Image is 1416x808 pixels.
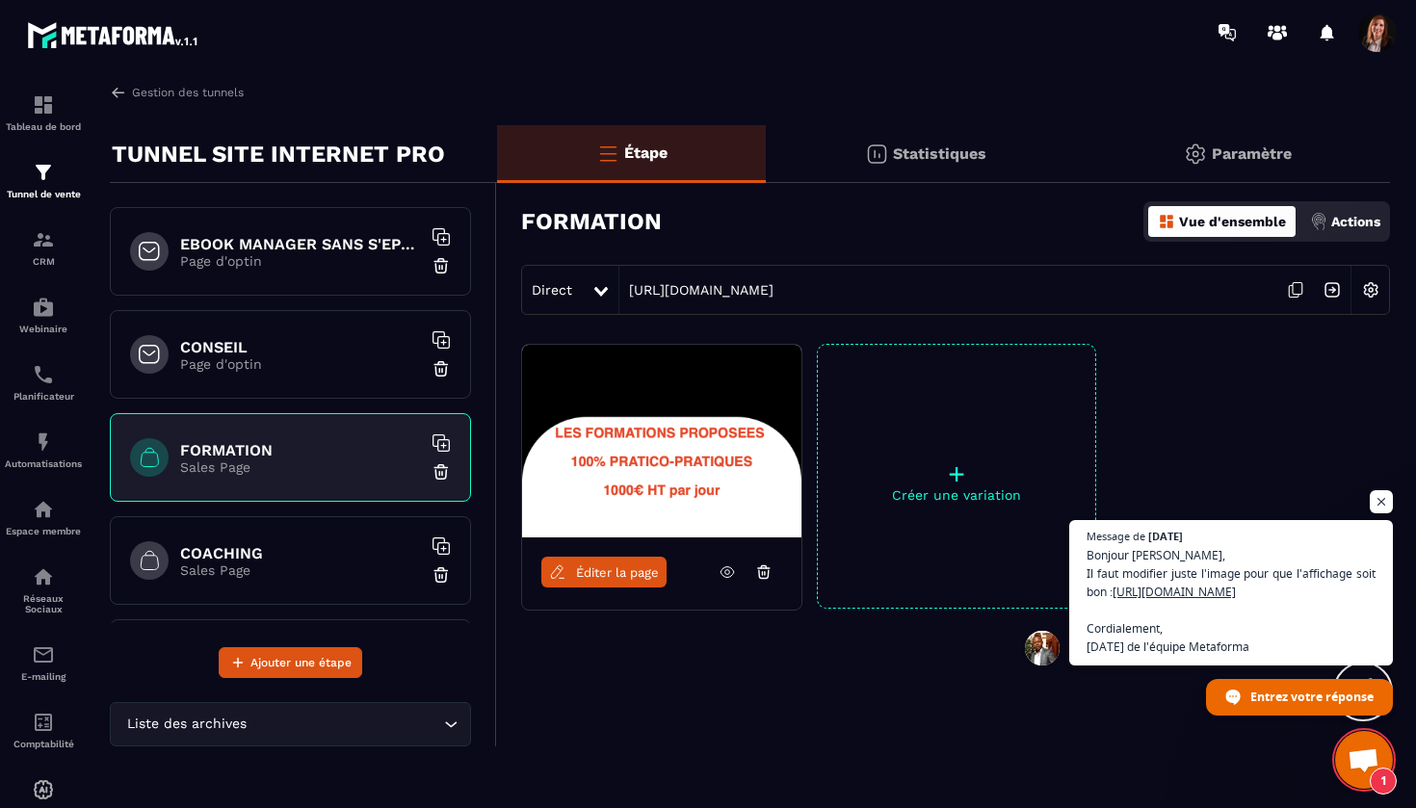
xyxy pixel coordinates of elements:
img: automations [32,498,55,521]
span: Liste des archives [122,714,250,735]
img: accountant [32,711,55,734]
span: Message de [1087,531,1145,541]
p: Tableau de bord [5,121,82,132]
p: Automatisations [5,458,82,469]
h3: FORMATION [521,208,662,235]
img: formation [32,228,55,251]
p: Page d'optin [180,253,421,269]
p: Réseaux Sociaux [5,593,82,614]
p: Statistiques [893,144,986,163]
p: Comptabilité [5,739,82,749]
h6: EBOOK MANAGER SANS S'EPUISER OFFERT [180,235,421,253]
span: 1 [1370,768,1397,795]
p: E-mailing [5,671,82,682]
img: arrow [110,84,127,101]
p: + [818,460,1095,487]
a: accountantaccountantComptabilité [5,696,82,764]
span: [DATE] [1148,531,1183,541]
img: dashboard-orange.40269519.svg [1158,213,1175,230]
img: trash [432,462,451,482]
img: logo [27,17,200,52]
h6: CONSEIL [180,338,421,356]
button: Ajouter une étape [219,647,362,678]
a: social-networksocial-networkRéseaux Sociaux [5,551,82,629]
img: image [522,345,801,537]
img: setting-w.858f3a88.svg [1352,272,1389,308]
a: automationsautomationsAutomatisations [5,416,82,483]
p: Tunnel de vente [5,189,82,199]
h6: COACHING [180,544,421,562]
span: Entrez votre réponse [1250,680,1374,714]
img: automations [32,296,55,319]
p: TUNNEL SITE INTERNET PRO [112,135,445,173]
p: Paramètre [1212,144,1292,163]
img: arrow-next.bcc2205e.svg [1314,272,1350,308]
a: Éditer la page [541,557,667,587]
img: trash [432,256,451,275]
img: trash [432,359,451,378]
img: formation [32,161,55,184]
p: Sales Page [180,459,421,475]
a: [URL][DOMAIN_NAME] [619,282,774,298]
p: Vue d'ensemble [1179,214,1286,229]
p: Webinaire [5,324,82,334]
a: schedulerschedulerPlanificateur [5,349,82,416]
a: Gestion des tunnels [110,84,244,101]
img: scheduler [32,363,55,386]
span: Bonjour [PERSON_NAME], Il faut modifier juste l'image pour que l'affichage soit bon : Cordialemen... [1087,546,1376,656]
div: Search for option [110,702,471,746]
p: Actions [1331,214,1380,229]
p: Planificateur [5,391,82,402]
a: automationsautomationsEspace membre [5,483,82,551]
a: emailemailE-mailing [5,629,82,696]
span: Direct [532,282,572,298]
img: email [32,643,55,666]
span: Ajouter une étape [250,653,352,672]
img: automations [32,430,55,454]
img: setting-gr.5f69749f.svg [1184,143,1207,166]
h6: FORMATION [180,441,421,459]
img: automations [32,778,55,801]
p: Sales Page [180,562,421,578]
input: Search for option [250,714,439,735]
a: formationformationTableau de bord [5,79,82,146]
img: social-network [32,565,55,588]
a: Ouvrir le chat [1335,731,1393,789]
a: formationformationCRM [5,214,82,281]
p: Créer une variation [818,487,1095,503]
a: automationsautomationsWebinaire [5,281,82,349]
p: CRM [5,256,82,267]
span: Éditer la page [576,565,659,580]
img: actions.d6e523a2.png [1310,213,1327,230]
img: stats.20deebd0.svg [865,143,888,166]
img: trash [432,565,451,585]
img: formation [32,93,55,117]
p: Page d'optin [180,356,421,372]
img: bars-o.4a397970.svg [596,142,619,165]
p: Étape [624,143,668,162]
a: formationformationTunnel de vente [5,146,82,214]
p: Espace membre [5,526,82,536]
